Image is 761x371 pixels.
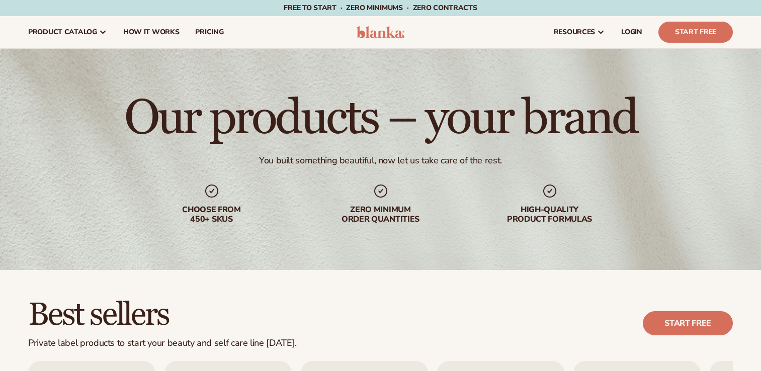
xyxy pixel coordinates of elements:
[124,95,637,143] h1: Our products – your brand
[284,3,477,13] span: Free to start · ZERO minimums · ZERO contracts
[485,205,614,224] div: High-quality product formulas
[195,28,223,36] span: pricing
[187,16,231,48] a: pricing
[123,28,180,36] span: How It Works
[115,16,188,48] a: How It Works
[613,16,650,48] a: LOGIN
[20,16,115,48] a: product catalog
[554,28,595,36] span: resources
[621,28,642,36] span: LOGIN
[147,205,276,224] div: Choose from 450+ Skus
[316,205,445,224] div: Zero minimum order quantities
[357,26,404,38] img: logo
[643,311,733,335] a: Start free
[28,298,297,332] h2: Best sellers
[658,22,733,43] a: Start Free
[259,155,502,166] div: You built something beautiful, now let us take care of the rest.
[546,16,613,48] a: resources
[28,28,97,36] span: product catalog
[28,338,297,349] div: Private label products to start your beauty and self care line [DATE].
